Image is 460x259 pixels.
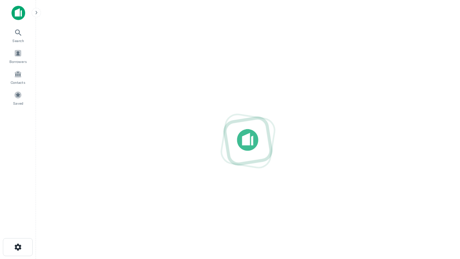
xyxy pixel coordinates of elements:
a: Contacts [2,67,34,87]
span: Search [12,38,24,44]
iframe: Chat Widget [424,178,460,213]
span: Borrowers [9,59,27,64]
a: Borrowers [2,46,34,66]
span: Saved [13,100,23,106]
a: Saved [2,88,34,108]
img: capitalize-icon.png [11,6,25,20]
a: Search [2,26,34,45]
span: Contacts [11,79,25,85]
